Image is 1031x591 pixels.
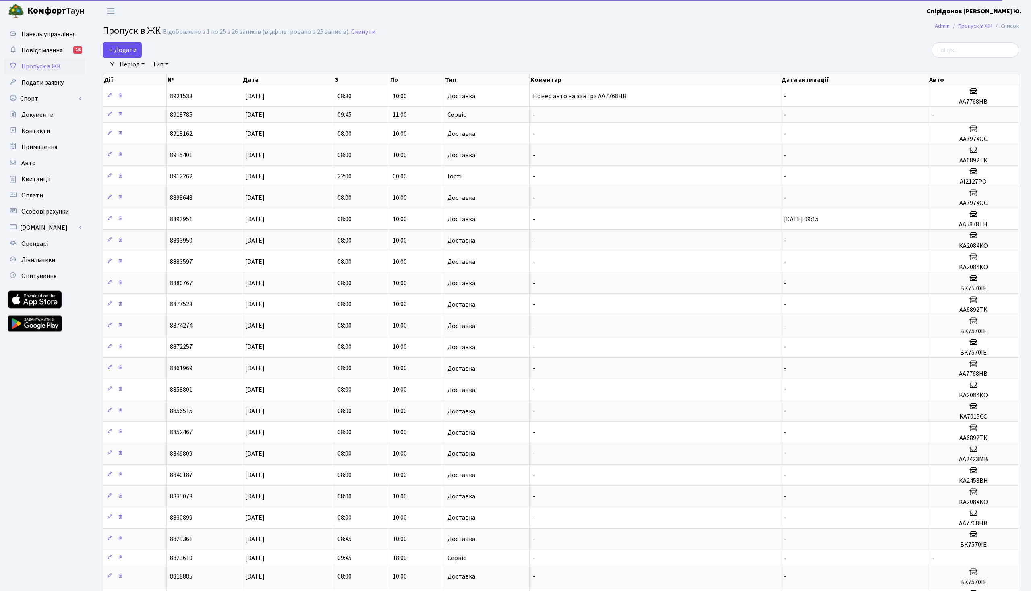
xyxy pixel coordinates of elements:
span: [DATE] [245,492,265,501]
span: [DATE] [245,428,265,437]
span: - [533,343,535,352]
span: [DATE] [245,321,265,330]
span: 8835073 [170,492,193,501]
span: - [784,535,786,543]
h5: АА2423МВ [932,456,1015,463]
h5: АА7974ОС [932,199,1015,207]
h5: АА7768НВ [932,370,1015,378]
span: 00:00 [393,172,407,181]
span: Сервіс [447,112,466,118]
h5: АІ2127РО [932,178,1015,186]
a: Спорт [4,91,85,107]
span: - [533,513,535,522]
span: - [784,492,786,501]
span: - [533,535,535,543]
span: Номер авто на завтра АА7768НВ [533,92,627,101]
span: [DATE] [245,449,265,458]
span: 8823610 [170,554,193,562]
span: 8877523 [170,300,193,309]
span: - [533,449,535,458]
th: З [334,74,389,85]
span: 10:00 [393,129,407,138]
span: 09:45 [337,554,352,562]
span: [DATE] [245,572,265,581]
span: - [533,257,535,266]
h5: ВК7570ІЕ [932,328,1015,335]
span: 08:00 [337,364,352,373]
nav: breadcrumb [923,18,1031,35]
a: Оплати [4,187,85,203]
span: 10:00 [393,364,407,373]
span: [DATE] [245,279,265,288]
span: - [784,572,786,581]
h5: АА6892ТК [932,434,1015,442]
h5: КА7015СС [932,413,1015,421]
span: 8921533 [170,92,193,101]
th: По [389,74,444,85]
span: 09:45 [337,110,352,119]
b: Спірідонов [PERSON_NAME] Ю. [927,7,1021,16]
span: - [533,428,535,437]
span: 10:00 [393,257,407,266]
span: 8874274 [170,321,193,330]
span: 10:00 [393,343,407,352]
span: - [533,321,535,330]
span: - [784,172,786,181]
span: Доставка [447,280,475,286]
button: Переключити навігацію [101,4,121,18]
h5: КА2458ВН [932,477,1015,485]
span: 08:00 [337,193,352,202]
span: Повідомлення [21,46,62,55]
span: 08:30 [337,92,352,101]
span: - [932,554,934,562]
span: 8918785 [170,110,193,119]
span: 10:00 [393,321,407,330]
span: Доставка [447,365,475,372]
span: - [533,554,535,562]
span: Особові рахунки [21,207,69,216]
span: [DATE] [245,554,265,562]
span: - [784,513,786,522]
a: Додати [103,42,142,58]
span: Доставка [447,344,475,350]
h5: AA6892TK [932,306,1015,314]
h5: КА2084КО [932,498,1015,506]
span: - [784,386,786,394]
a: Повідомлення16 [4,42,85,58]
span: 08:00 [337,300,352,309]
div: Відображено з 1 по 25 з 26 записів (відфільтровано з 25 записів). [163,28,350,36]
span: Квитанції [21,175,51,184]
h5: АА7974ОС [932,135,1015,143]
span: Доставка [447,216,475,222]
span: 08:00 [337,321,352,330]
a: Скинути [351,28,375,36]
span: Пропуск в ЖК [21,62,61,71]
span: - [533,300,535,309]
h5: АА7768НВ [932,520,1015,527]
span: - [784,300,786,309]
span: 8912262 [170,172,193,181]
span: 08:00 [337,343,352,352]
span: 10:00 [393,407,407,416]
a: Панель управління [4,26,85,42]
span: Пропуск в ЖК [103,24,161,38]
span: - [784,428,786,437]
span: - [784,193,786,202]
span: [DATE] [245,300,265,309]
span: 10:00 [393,92,407,101]
span: 8861969 [170,364,193,373]
span: [DATE] [245,215,265,224]
span: Подати заявку [21,78,64,87]
span: - [533,236,535,245]
span: 08:00 [337,471,352,479]
span: Доставка [447,514,475,521]
span: [DATE] [245,535,265,543]
span: - [784,129,786,138]
span: 10:00 [393,428,407,437]
span: 08:00 [337,151,352,160]
span: - [533,471,535,479]
span: 08:00 [337,215,352,224]
span: Доставка [447,387,475,393]
a: Приміщення [4,139,85,155]
span: Доставка [447,259,475,265]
